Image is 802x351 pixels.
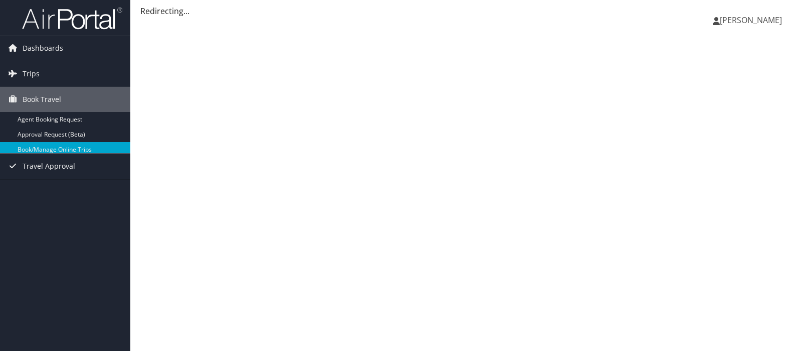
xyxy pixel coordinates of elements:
[22,7,122,30] img: airportal-logo.png
[23,87,61,112] span: Book Travel
[23,36,63,61] span: Dashboards
[23,154,75,179] span: Travel Approval
[720,15,782,26] span: [PERSON_NAME]
[713,5,792,35] a: [PERSON_NAME]
[140,5,792,17] div: Redirecting...
[23,61,40,86] span: Trips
